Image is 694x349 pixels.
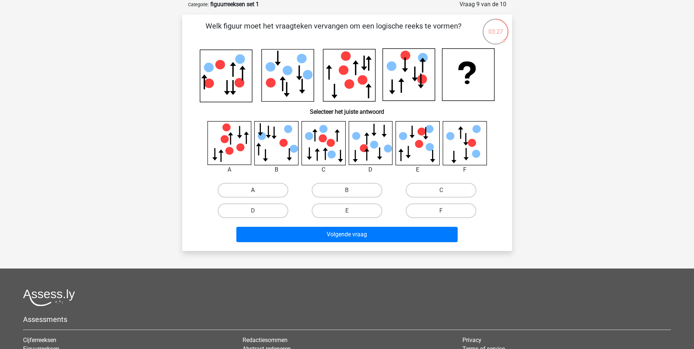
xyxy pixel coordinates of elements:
small: Categorie: [188,2,209,7]
div: C [296,165,351,174]
div: D [343,165,398,174]
a: Privacy [462,337,481,344]
label: C [406,183,476,198]
div: B [249,165,304,174]
div: 03:27 [482,18,509,36]
label: B [312,183,382,198]
a: Cijferreeksen [23,337,56,344]
label: D [218,203,288,218]
a: Redactiesommen [243,337,288,344]
img: Assessly logo [23,289,75,306]
p: Welk figuur moet het vraagteken vervangen om een logische reeks te vormen? [194,20,473,42]
label: F [406,203,476,218]
button: Volgende vraag [236,227,458,242]
div: E [390,165,445,174]
h6: Selecteer het juiste antwoord [194,102,500,115]
label: E [312,203,382,218]
strong: figuurreeksen set 1 [210,1,259,8]
div: A [202,165,257,174]
h5: Assessments [23,315,671,324]
div: F [437,165,492,174]
label: A [218,183,288,198]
